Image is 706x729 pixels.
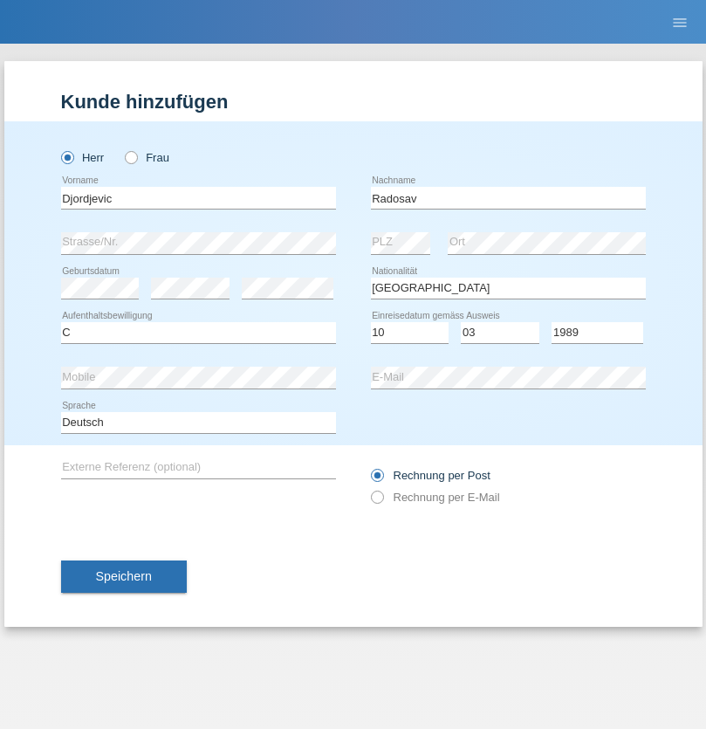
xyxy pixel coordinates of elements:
a: menu [662,17,697,27]
label: Herr [61,151,105,164]
label: Rechnung per Post [371,469,490,482]
label: Rechnung per E-Mail [371,491,500,504]
h1: Kunde hinzufügen [61,91,646,113]
i: menu [671,14,689,31]
input: Rechnung per E-Mail [371,491,382,512]
span: Speichern [96,569,152,583]
button: Speichern [61,561,187,594]
label: Frau [125,151,169,164]
input: Herr [61,151,72,162]
input: Frau [125,151,136,162]
input: Rechnung per Post [371,469,382,491]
